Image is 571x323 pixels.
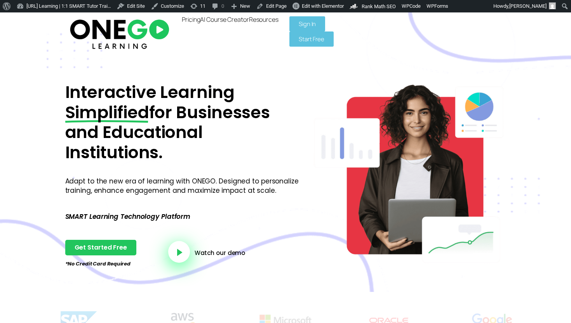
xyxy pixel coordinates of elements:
span: Rank Math SEO [362,3,396,9]
a: Start Free [289,31,334,47]
em: *No Credit Card Required [65,260,131,267]
span: [PERSON_NAME] [509,3,547,9]
a: AI Course Creator [200,16,249,23]
a: Resources [249,16,279,23]
span: Interactive Learning [65,80,235,104]
span: Edit with Elementor [302,3,344,9]
a: Watch our demo [195,250,245,256]
span: Start Free [299,36,324,42]
a: video-button [168,241,190,263]
span: Simplified [65,103,149,123]
span: for Businesses and Educational Institutions. [65,101,270,164]
a: Get Started Free [65,240,136,255]
span: Get Started Free [75,244,127,251]
p: SMART Learning Technology Platform [65,216,300,217]
p: Adapt to the new era of learning with ONEGO. Designed to personalize training, enhance engagement... [65,177,300,196]
a: Sign In [289,16,325,31]
a: Pricing [182,16,200,23]
span: Sign In [299,21,316,27]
